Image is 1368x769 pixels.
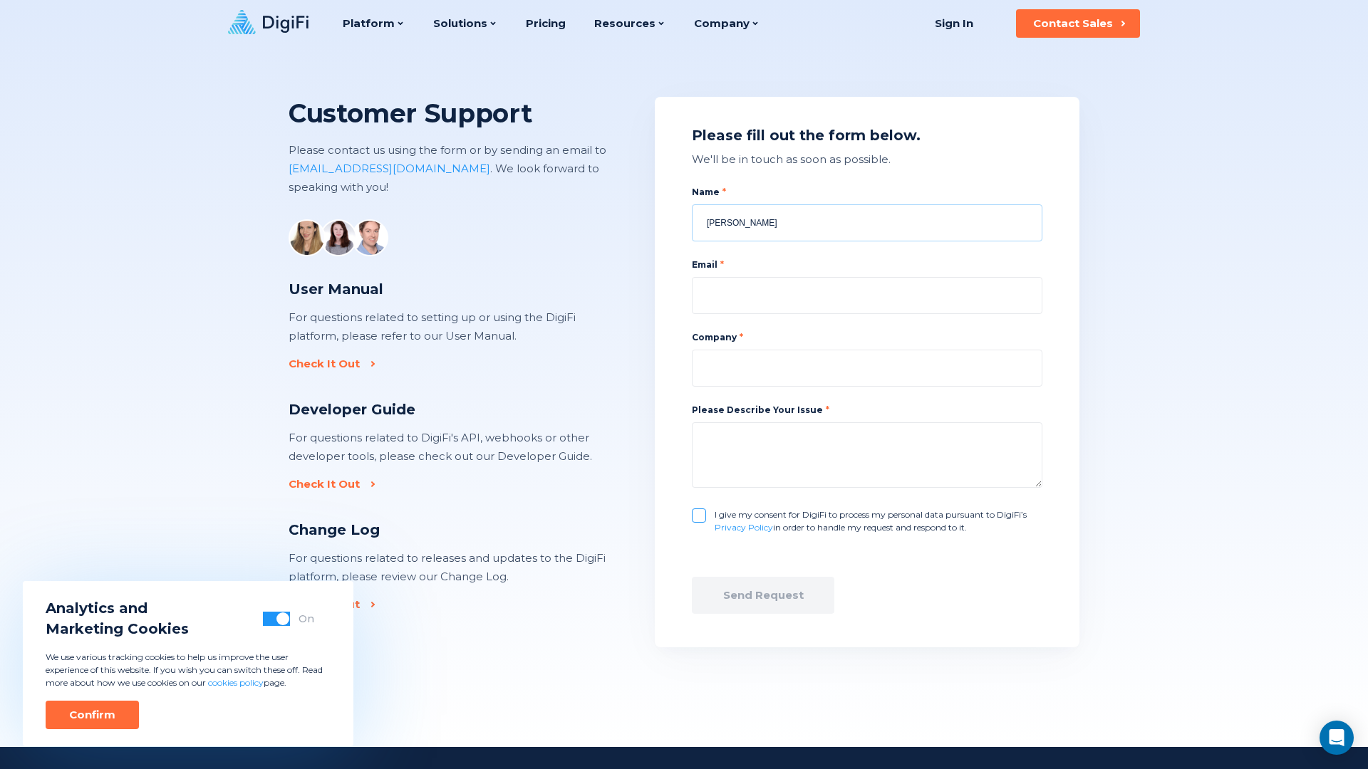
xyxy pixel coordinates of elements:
label: Name [692,186,1042,199]
img: avatar 1 [289,219,326,256]
a: Privacy Policy [715,522,773,533]
button: Send Request [692,577,834,614]
div: Check It Out [289,477,360,491]
a: Check It Out [289,357,370,371]
div: Confirm [69,708,115,722]
label: I give my consent for DigiFi to process my personal data pursuant to DigiFi’s in order to handle ... [715,508,1042,534]
div: Check It Out [289,357,360,371]
div: User Manual [289,279,609,300]
div: Contact Sales [1033,16,1113,31]
div: Developer Guide [289,399,609,420]
button: Confirm [46,701,139,729]
div: Change Log [289,520,609,540]
span: Analytics and [46,598,189,619]
p: We use various tracking cookies to help us improve the user experience of this website. If you wi... [46,651,331,689]
div: For questions related to setting up or using the DigiFi platform, please refer to our User Manual. [289,308,609,345]
img: avatar 3 [351,219,388,256]
div: For questions related to DigiFi's API, webhooks or other developer tools, please check out our De... [289,429,609,466]
h2: Customer Support [289,97,633,130]
img: avatar 2 [320,219,357,256]
p: Please contact us using the form or by sending an email to . We look forward to speaking with you! [289,141,633,197]
a: Check It Out [289,597,370,612]
label: Company [692,331,1042,344]
label: Email [692,258,1042,271]
a: Sign In [917,9,990,38]
div: Send Request [723,588,804,602]
label: Please Describe Your Issue [692,404,829,415]
a: Check It Out [289,477,370,491]
a: cookies policy [208,677,264,688]
div: Open Intercom Messenger [1320,721,1354,755]
button: Contact Sales [1016,9,1140,38]
div: We'll be in touch as soon as possible. [692,150,1042,169]
span: Marketing Cookies [46,619,189,639]
a: [EMAIL_ADDRESS][DOMAIN_NAME] [289,162,490,175]
div: On [299,612,314,626]
div: For questions related to releases and updates to the DigiFi platform, please review our Change Log. [289,549,609,586]
div: Please fill out the form below. [692,125,1042,146]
